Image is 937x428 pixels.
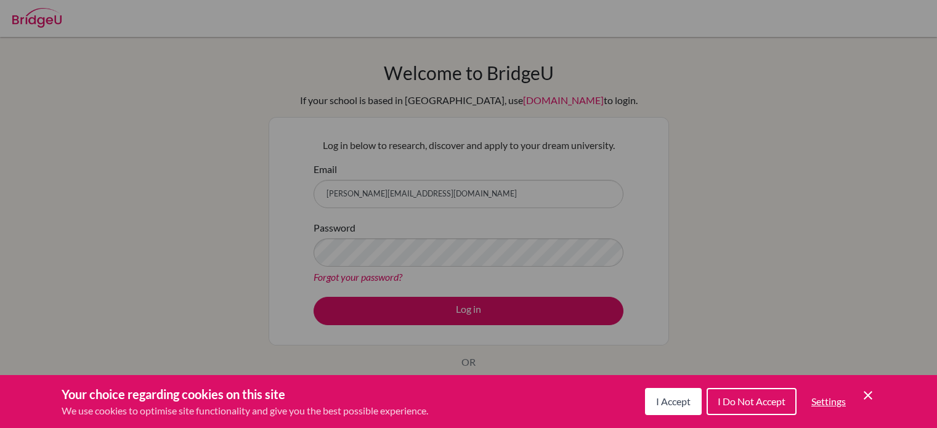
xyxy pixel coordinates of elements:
[62,403,428,418] p: We use cookies to optimise site functionality and give you the best possible experience.
[656,395,691,407] span: I Accept
[62,385,428,403] h3: Your choice regarding cookies on this site
[707,388,797,415] button: I Do Not Accept
[645,388,702,415] button: I Accept
[801,389,856,414] button: Settings
[718,395,785,407] span: I Do Not Accept
[861,388,875,403] button: Save and close
[811,395,846,407] span: Settings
